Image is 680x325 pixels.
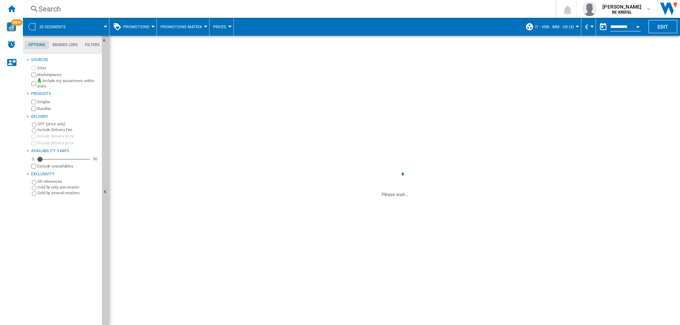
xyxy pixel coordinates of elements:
input: Sites [31,66,36,70]
input: OFF (price only) [32,122,36,127]
span: Promotions [123,25,149,29]
span: € [585,23,588,31]
input: Sold by only one retailer [32,186,36,190]
img: alerts-logo.svg [7,40,16,49]
label: OFF (price only) [38,121,99,127]
label: Bundles [37,106,99,111]
input: Include Delivery Fee [32,128,36,133]
button: Promotions Matrix [161,18,206,36]
div: Search [39,4,537,14]
div: Promotions [113,18,153,36]
input: Display delivery price [31,141,36,145]
div: 90 [91,156,99,162]
input: All references [32,180,36,185]
img: profile.jpg [582,2,597,16]
button: Edit [649,20,677,33]
span: [PERSON_NAME] [602,3,641,10]
input: Display delivery price [31,164,36,169]
label: Include Delivery Fee [38,127,99,132]
span: Promotions Matrix [161,25,202,29]
label: Sites [37,65,99,71]
div: 0 [30,156,36,162]
label: Exclude unavailables [37,164,99,169]
label: Sold by only one retailer [38,185,99,190]
div: Exclusivity [31,171,99,177]
span: IT - Vdb - MM - CB (4) [535,25,574,29]
button: € [585,18,592,36]
button: Open calendar [631,19,644,32]
button: Promotions [123,18,153,36]
md-menu: Currency [581,18,596,36]
span: NEW [11,19,23,26]
label: All references [38,179,99,184]
label: Display delivery price [37,140,99,146]
input: Bundles [31,106,36,111]
md-tab-item: Filters [82,41,103,49]
span: 20 segments [39,25,66,29]
md-tab-item: Brands (289) [49,41,82,49]
ng-transclude: Please wait... [381,192,408,197]
input: Sold by several retailers [32,191,36,196]
input: Include my assortment within stats [31,79,36,88]
label: Include delivery price [37,134,99,139]
button: md-calendar [596,20,610,34]
img: mysite-bg-18x18.png [37,78,41,82]
input: Marketplaces [31,72,36,77]
div: IT - Vdb - MM - CB (4) [525,18,577,36]
button: Hide [102,36,110,49]
label: Marketplaces [37,72,99,77]
label: Include my assortment within stats [37,78,99,89]
label: Sold by several retailers [38,190,99,196]
img: wise-card.svg [7,22,16,31]
md-tab-item: Options [25,41,49,49]
input: Include delivery price [31,134,36,139]
div: Products [31,91,99,97]
md-slider: Availability [37,156,90,163]
div: 20 segments [26,18,105,36]
button: 20 segments [39,18,73,36]
button: IT - Vdb - MM - CB (4) [535,18,577,36]
span: Prices [213,25,226,29]
button: Prices [213,18,230,36]
div: Delivery [31,114,99,120]
label: Singles [37,99,99,105]
div: Sources [31,57,99,63]
input: Singles [31,100,36,104]
b: BE KREFEL [612,10,632,15]
div: Availability 5 Days [31,148,99,154]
